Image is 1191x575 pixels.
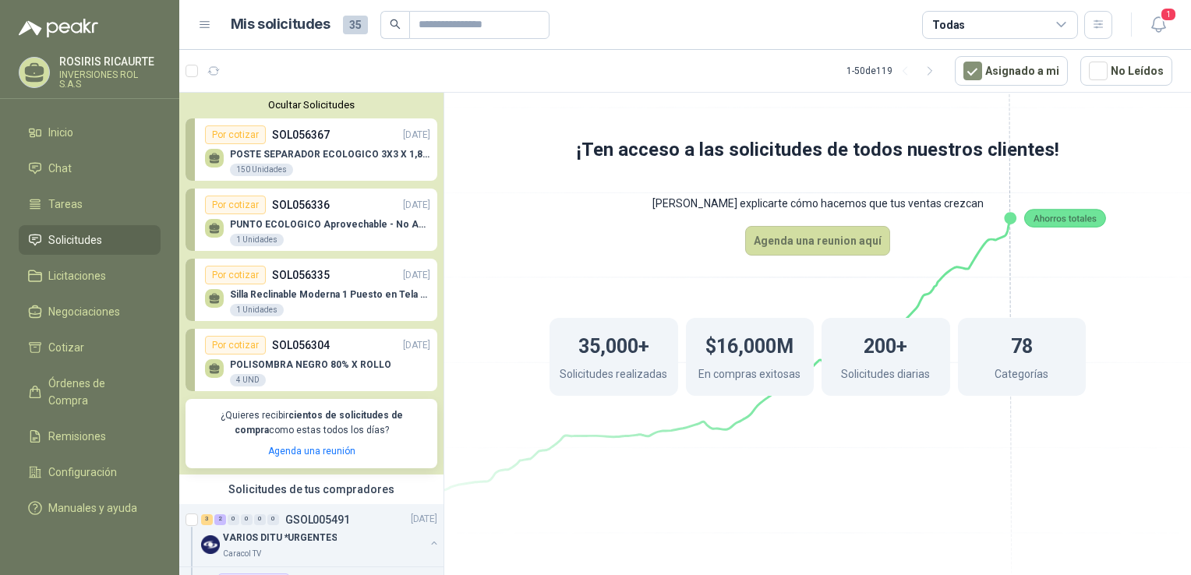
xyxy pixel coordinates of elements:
[1144,11,1172,39] button: 1
[846,58,942,83] div: 1 - 50 de 119
[195,408,428,438] p: ¿Quieres recibir como estas todos los días?
[403,338,430,353] p: [DATE]
[230,359,391,370] p: POLISOMBRA NEGRO 80% X ROLLO
[698,365,800,386] p: En compras exitosas
[186,189,437,251] a: Por cotizarSOL056336[DATE] PUNTO ECOLOGICO Aprovechable - No Aprovechable 20Litros Blanco - Negro...
[19,153,161,183] a: Chat
[230,149,430,160] p: POSTE SEPARADOR ECOLOGICO 3X3 X 1,80 CUADRADO
[186,259,437,321] a: Por cotizarSOL056335[DATE] Silla Reclinable Moderna 1 Puesto en Tela Mecánica Praxis Elite Living...
[48,124,73,141] span: Inicio
[179,474,444,504] div: Solicitudes de tus compradores
[205,125,266,144] div: Por cotizar
[343,16,368,34] span: 35
[231,13,330,36] h1: Mis solicitudes
[241,514,253,525] div: 0
[228,514,239,525] div: 0
[48,464,117,481] span: Configuración
[48,339,84,356] span: Cotizar
[411,512,437,527] p: [DATE]
[230,219,430,230] p: PUNTO ECOLOGICO Aprovechable - No Aprovechable 20Litros Blanco - Negro
[254,514,266,525] div: 0
[201,514,213,525] div: 3
[201,535,220,554] img: Company Logo
[403,268,430,283] p: [DATE]
[230,164,293,176] div: 150 Unidades
[59,56,161,67] p: ROSIRIS RICAURTE
[186,118,437,181] a: Por cotizarSOL056367[DATE] POSTE SEPARADOR ECOLOGICO 3X3 X 1,80 CUADRADO150 Unidades
[230,289,430,300] p: Silla Reclinable Moderna 1 Puesto en Tela Mecánica Praxis Elite Living
[841,365,930,386] p: Solicitudes diarias
[230,234,284,246] div: 1 Unidades
[995,365,1048,386] p: Categorías
[230,304,284,316] div: 1 Unidades
[179,93,444,474] div: Ocultar SolicitudesPor cotizarSOL056367[DATE] POSTE SEPARADOR ECOLOGICO 3X3 X 1,80 CUADRADO150 Un...
[1160,7,1177,22] span: 1
[1080,56,1172,86] button: No Leídos
[235,410,403,436] b: cientos de solicitudes de compra
[705,327,793,362] h1: $16,000M
[48,499,137,517] span: Manuales y ayuda
[19,19,98,37] img: Logo peakr
[48,428,106,445] span: Remisiones
[186,329,437,391] a: Por cotizarSOL056304[DATE] POLISOMBRA NEGRO 80% X ROLLO4 UND
[272,337,330,354] p: SOL056304
[1011,327,1033,362] h1: 78
[864,327,907,362] h1: 200+
[19,422,161,451] a: Remisiones
[272,196,330,213] p: SOL056336
[955,56,1068,86] button: Asignado a mi
[745,226,890,256] button: Agenda una reunion aquí
[230,374,266,386] div: 4 UND
[19,457,161,487] a: Configuración
[578,327,649,362] h1: 35,000+
[205,196,266,214] div: Por cotizar
[272,126,330,143] p: SOL056367
[285,514,350,525] p: GSOL005491
[48,375,146,409] span: Órdenes de Compra
[390,19,401,30] span: search
[205,336,266,355] div: Por cotizar
[19,333,161,362] a: Cotizar
[272,266,330,284] p: SOL056335
[19,225,161,255] a: Solicitudes
[214,514,226,525] div: 2
[19,369,161,415] a: Órdenes de Compra
[19,261,161,291] a: Licitaciones
[19,493,161,523] a: Manuales y ayuda
[932,16,965,34] div: Todas
[223,531,337,545] p: VARIOS DITU *URGENTES
[59,70,161,89] p: INVERSIONES ROL S.A.S
[403,128,430,143] p: [DATE]
[19,297,161,326] a: Negociaciones
[186,99,437,111] button: Ocultar Solicitudes
[560,365,667,386] p: Solicitudes realizadas
[223,548,261,560] p: Caracol TV
[201,510,440,560] a: 3 2 0 0 0 0 GSOL005491[DATE] Company LogoVARIOS DITU *URGENTESCaracol TV
[268,446,355,457] a: Agenda una reunión
[48,196,83,213] span: Tareas
[205,266,266,284] div: Por cotizar
[48,267,106,284] span: Licitaciones
[48,160,72,177] span: Chat
[403,198,430,213] p: [DATE]
[19,189,161,219] a: Tareas
[19,118,161,147] a: Inicio
[48,231,102,249] span: Solicitudes
[267,514,279,525] div: 0
[48,303,120,320] span: Negociaciones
